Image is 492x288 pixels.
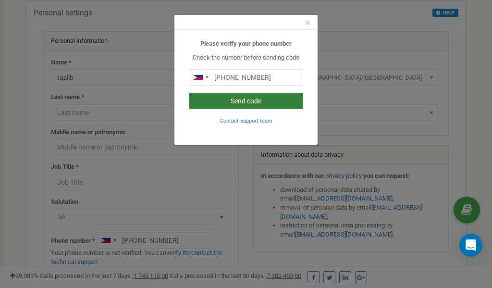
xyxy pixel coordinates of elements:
[189,93,303,109] button: Send code
[305,18,310,28] button: Close
[459,234,482,257] div: Open Intercom Messenger
[200,40,292,47] b: Please verify your phone number
[189,53,303,63] p: Check the number before sending code
[220,117,272,124] a: Contact support team
[189,69,303,86] input: 0905 123 4567
[220,118,272,124] small: Contact support team
[305,17,310,28] span: ×
[189,70,211,85] div: Telephone country code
